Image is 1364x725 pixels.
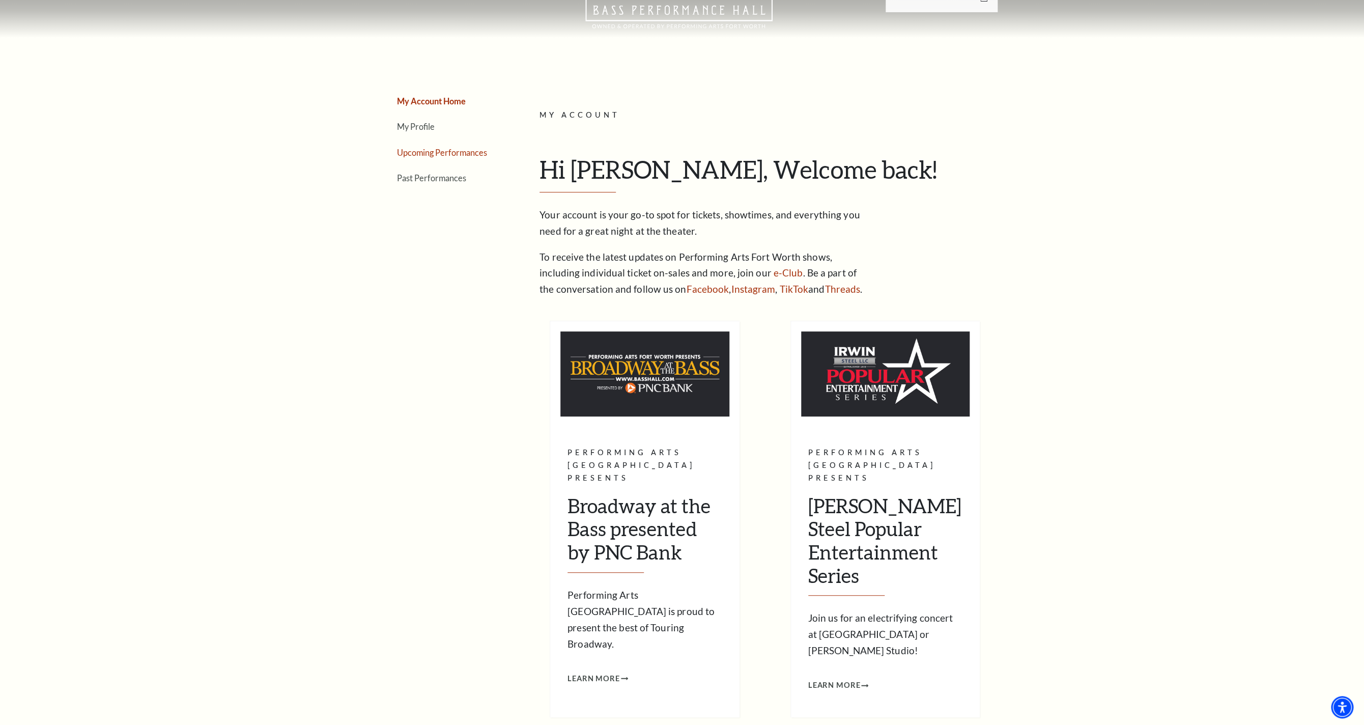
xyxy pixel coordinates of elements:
[567,494,722,573] h2: Broadway at the Bass presented by PNC Bank
[539,110,620,119] span: My Account
[801,331,970,416] img: Performing Arts Fort Worth Presents
[539,155,990,192] h1: Hi [PERSON_NAME], Welcome back!
[397,148,487,157] a: Upcoming Performances
[825,283,860,295] a: Threads - open in a new tab
[808,447,963,485] p: Performing Arts [GEOGRAPHIC_DATA] Presents
[808,283,825,295] span: and
[567,673,620,685] span: Learn More
[731,283,775,295] a: Instagram - open in a new tab
[397,173,466,183] a: Past Performances
[397,96,466,106] a: My Account Home
[774,267,803,278] a: e-Club
[567,587,722,652] p: Performing Arts [GEOGRAPHIC_DATA] is proud to present the best of Touring Broadway.
[567,447,722,485] p: Performing Arts [GEOGRAPHIC_DATA] Presents
[397,122,435,131] a: My Profile
[808,679,861,692] span: Learn More
[808,494,963,596] h2: [PERSON_NAME] Steel Popular Entertainment Series
[779,283,808,295] a: TikTok - open in a new tab
[808,679,869,692] a: Learn More Irwin Steel Popular Entertainment Series
[539,207,870,239] p: Your account is your go-to spot for tickets, showtimes, and everything you need for a great night...
[686,283,729,295] a: Facebook - open in a new tab
[567,673,628,685] a: Learn More Broadway at the Bass presented by PNC Bank
[1331,696,1353,718] div: Accessibility Menu
[539,249,870,298] p: To receive the latest updates on Performing Arts Fort Worth shows, including individual ticket on...
[560,331,729,416] img: Performing Arts Fort Worth Presents
[808,610,963,659] p: Join us for an electrifying concert at [GEOGRAPHIC_DATA] or [PERSON_NAME] Studio!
